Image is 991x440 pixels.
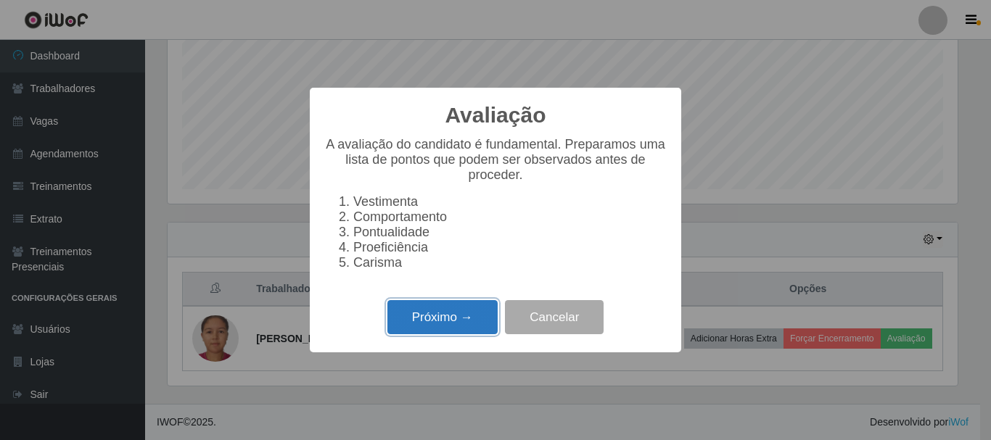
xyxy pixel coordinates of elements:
[505,300,604,334] button: Cancelar
[445,102,546,128] h2: Avaliação
[353,255,667,270] li: Carisma
[353,240,667,255] li: Proeficiência
[353,194,667,209] li: Vestimenta
[353,209,667,225] li: Comportamento
[353,225,667,240] li: Pontualidade
[387,300,498,334] button: Próximo →
[324,137,667,183] p: A avaliação do candidato é fundamental. Preparamos uma lista de pontos que podem ser observados a...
